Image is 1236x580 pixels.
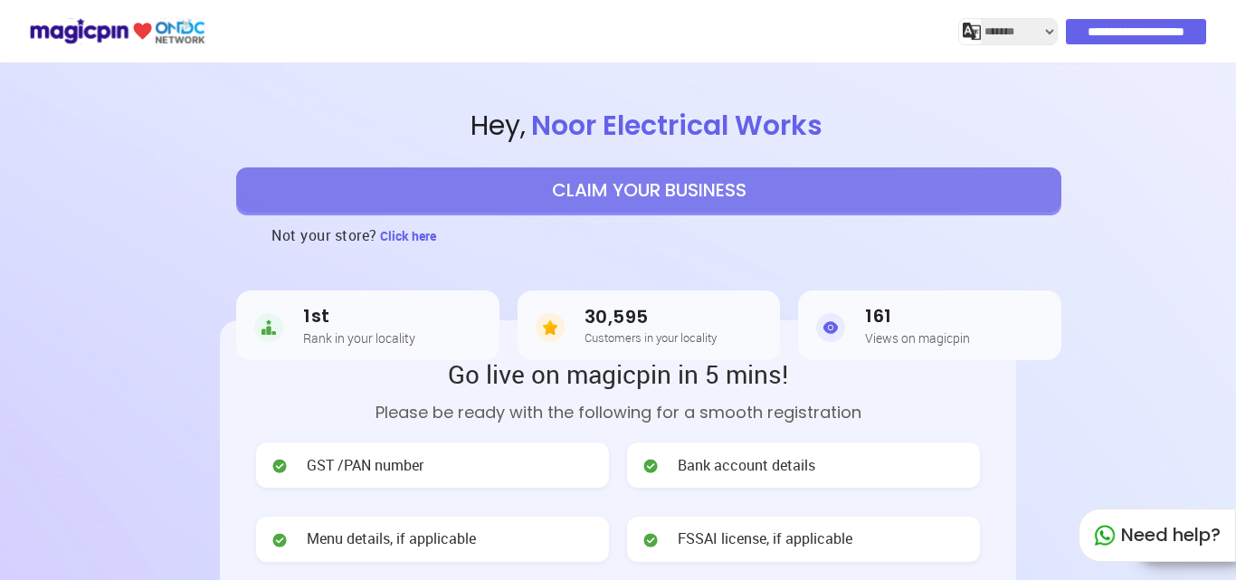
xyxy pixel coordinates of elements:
[678,528,852,549] span: FSSAI license, if applicable
[62,107,1236,146] span: Hey ,
[865,306,970,327] h3: 161
[865,331,970,345] h5: Views on magicpin
[254,309,283,346] img: Rank
[256,400,980,424] p: Please be ready with the following for a smooth registration
[526,106,828,145] span: Noor Electrical Works
[642,457,660,475] img: check
[585,307,717,328] h3: 30,595
[303,306,415,327] h3: 1st
[307,528,476,549] span: Menu details, if applicable
[585,331,717,344] h5: Customers in your locality
[1094,525,1116,547] img: whatapp_green.7240e66a.svg
[256,357,980,391] h2: Go live on magicpin in 5 mins!
[29,15,205,47] img: ondc-logo-new-small.8a59708e.svg
[271,213,377,258] h3: Not your store?
[271,531,289,549] img: check
[642,531,660,549] img: check
[380,227,436,244] span: Click here
[303,331,415,345] h5: Rank in your locality
[236,167,1061,213] button: CLAIM YOUR BUSINESS
[963,23,981,41] img: j2MGCQAAAABJRU5ErkJggg==
[271,457,289,475] img: check
[1079,509,1236,562] div: Need help?
[678,455,815,476] span: Bank account details
[816,309,845,346] img: Views
[307,455,423,476] span: GST /PAN number
[536,309,565,346] img: Customers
